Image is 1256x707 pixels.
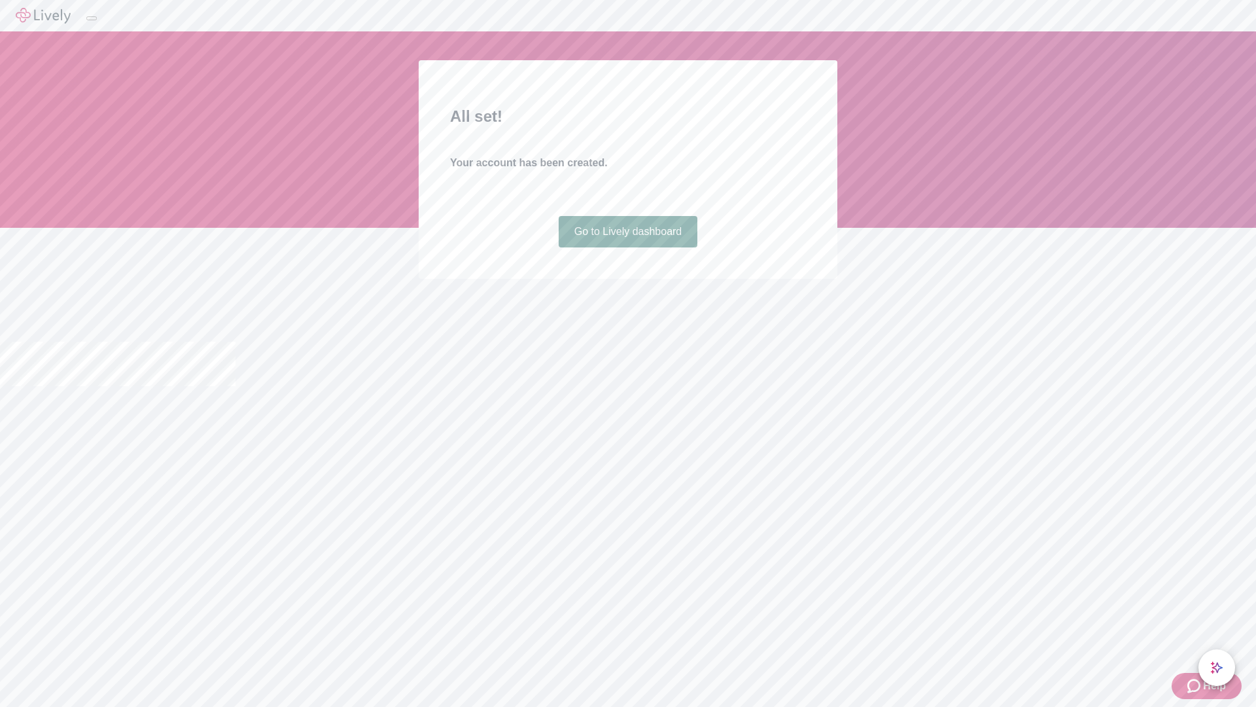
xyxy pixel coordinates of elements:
[1172,673,1242,699] button: Zendesk support iconHelp
[1210,661,1223,674] svg: Lively AI Assistant
[86,16,97,20] button: Log out
[1187,678,1203,694] svg: Zendesk support icon
[16,8,71,24] img: Lively
[450,155,806,171] h4: Your account has been created.
[1198,649,1235,686] button: chat
[450,105,806,128] h2: All set!
[1203,678,1226,694] span: Help
[559,216,698,247] a: Go to Lively dashboard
